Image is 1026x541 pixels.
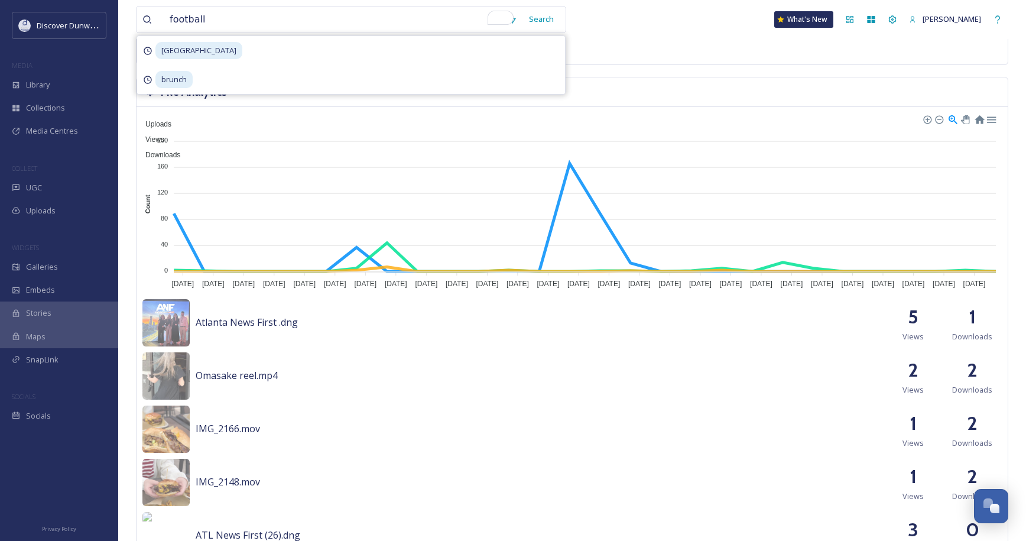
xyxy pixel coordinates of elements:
[415,280,437,288] tspan: [DATE]
[947,114,957,124] div: Selection Zoom
[196,422,260,435] span: IMG_2166.mov
[157,163,168,170] tspan: 160
[523,8,560,31] div: Search
[137,151,180,159] span: Downloads
[963,280,986,288] tspan: [DATE]
[142,352,190,400] img: f30ec7d2-564b-4c57-8df0-d57dff2cf766.jpg
[385,280,407,288] tspan: [DATE]
[26,410,51,422] span: Socials
[902,491,924,502] span: Views
[157,189,168,196] tspan: 120
[196,316,298,329] span: Atlanta News First .dng
[902,280,925,288] tspan: [DATE]
[902,438,924,449] span: Views
[142,459,190,506] img: a326fae6-0add-47d2-8c7f-facb9018c18f.jpg
[506,280,529,288] tspan: [DATE]
[908,303,918,331] h2: 5
[923,115,931,123] div: Zoom In
[910,409,917,438] h2: 1
[26,102,65,114] span: Collections
[196,475,260,488] span: IMG_2148.mov
[934,115,943,123] div: Zoom Out
[37,20,108,31] span: Discover Dunwoody
[161,241,168,248] tspan: 40
[908,356,918,384] h2: 2
[293,280,316,288] tspan: [DATE]
[164,267,168,274] tspan: 0
[659,280,681,288] tspan: [DATE]
[12,243,39,252] span: WIDGETS
[933,280,955,288] tspan: [DATE]
[842,280,864,288] tspan: [DATE]
[19,20,31,31] img: 696246f7-25b9-4a35-beec-0db6f57a4831.png
[967,462,978,491] h2: 2
[202,280,225,288] tspan: [DATE]
[902,331,924,342] span: Views
[12,392,35,401] span: SOCIALS
[598,280,621,288] tspan: [DATE]
[42,521,76,535] a: Privacy Policy
[750,280,772,288] tspan: [DATE]
[157,136,168,143] tspan: 200
[155,71,193,88] span: brunch
[26,354,59,365] span: SnapLink
[196,369,278,382] span: Omasake reel.mp4
[952,331,992,342] span: Downloads
[26,182,42,193] span: UGC
[354,280,376,288] tspan: [DATE]
[969,303,976,331] h2: 1
[910,462,917,491] h2: 1
[811,280,833,288] tspan: [DATE]
[155,42,242,59] span: [GEOGRAPHIC_DATA]
[774,11,833,28] a: What's New
[476,280,498,288] tspan: [DATE]
[952,384,992,396] span: Downloads
[12,61,33,70] span: MEDIA
[137,120,171,128] span: Uploads
[446,280,468,288] tspan: [DATE]
[967,356,978,384] h2: 2
[42,525,76,533] span: Privacy Policy
[144,195,151,213] text: Count
[232,280,255,288] tspan: [DATE]
[142,406,190,453] img: 5e08b389-a149-4e83-8901-6c90b0ffe853.jpg
[12,164,37,173] span: COLLECT
[263,280,285,288] tspan: [DATE]
[137,135,164,144] span: Views
[952,491,992,502] span: Downloads
[872,280,894,288] tspan: [DATE]
[923,14,981,24] span: [PERSON_NAME]
[26,307,51,319] span: Stories
[720,280,742,288] tspan: [DATE]
[26,125,78,137] span: Media Centres
[164,7,502,33] input: To enrich screen reader interactions, please activate Accessibility in Grammarly extension settings
[902,384,924,396] span: Views
[26,205,56,216] span: Uploads
[26,261,58,273] span: Galleries
[986,114,996,124] div: Menu
[142,299,190,346] img: d8b556c2-2ef0-41b6-b27f-660619e2cd82.jpg
[161,215,168,222] tspan: 80
[324,280,346,288] tspan: [DATE]
[689,280,712,288] tspan: [DATE]
[628,280,651,288] tspan: [DATE]
[781,280,803,288] tspan: [DATE]
[952,438,992,449] span: Downloads
[967,409,978,438] h2: 2
[171,280,194,288] tspan: [DATE]
[567,280,590,288] tspan: [DATE]
[974,114,984,124] div: Reset Zoom
[537,280,559,288] tspan: [DATE]
[974,489,1008,523] button: Open Chat
[903,8,987,31] a: [PERSON_NAME]
[26,284,55,296] span: Embeds
[961,115,968,122] div: Panning
[26,331,46,342] span: Maps
[26,79,50,90] span: Library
